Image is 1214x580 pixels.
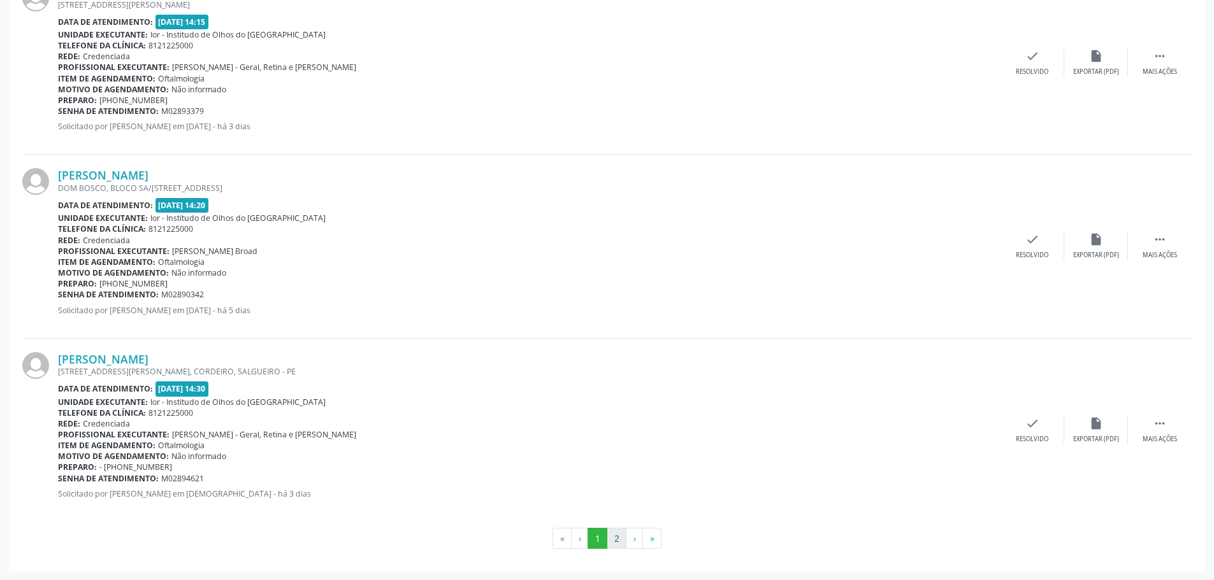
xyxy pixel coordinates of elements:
[1025,416,1039,430] i: check
[161,289,204,300] span: M02890342
[58,407,146,418] b: Telefone da clínica:
[58,40,146,51] b: Telefone da clínica:
[1089,416,1103,430] i: insert_drive_file
[1073,67,1119,76] div: Exportar (PDF)
[150,29,326,40] span: Ior - Institudo de Olhos do [GEOGRAPHIC_DATA]
[642,528,661,549] button: Go to last page
[171,451,226,462] span: Não informado
[58,451,169,462] b: Motivo de agendamento:
[58,366,1001,377] div: [STREET_ADDRESS][PERSON_NAME], CORDEIRO, SALGUEIRO - PE
[148,407,193,418] span: 8121225000
[1143,67,1177,76] div: Mais ações
[58,267,169,278] b: Motivo de agendamento:
[58,183,1001,194] div: DOM BOSCO, BLOCO SA/[STREET_ADDRESS]
[161,106,204,117] span: M02893379
[58,17,153,27] b: Data de atendimento:
[58,383,153,394] b: Data de atendimento:
[58,429,170,440] b: Profissional executante:
[58,168,148,182] a: [PERSON_NAME]
[148,40,193,51] span: 8121225000
[58,223,146,234] b: Telefone da clínica:
[172,246,257,257] span: [PERSON_NAME] Broad
[58,200,153,211] b: Data de atendimento:
[150,397,326,407] span: Ior - Institudo de Olhos do [GEOGRAPHIC_DATA]
[1153,232,1167,246] i: 
[58,440,155,451] b: Item de agendamento:
[155,198,209,213] span: [DATE] 14:20
[1143,435,1177,444] div: Mais ações
[1016,67,1048,76] div: Resolvido
[58,397,148,407] b: Unidade executante:
[626,528,643,549] button: Go to next page
[1073,435,1119,444] div: Exportar (PDF)
[148,223,193,234] span: 8121225000
[1025,49,1039,63] i: check
[172,429,356,440] span: [PERSON_NAME] - Geral, Retina e [PERSON_NAME]
[58,73,155,84] b: Item de agendamento:
[1016,251,1048,260] div: Resolvido
[58,213,148,223] b: Unidade executante:
[1073,251,1119,260] div: Exportar (PDF)
[83,418,130,429] span: Credenciada
[58,488,1001,499] p: Solicitado por [PERSON_NAME] em [DEMOGRAPHIC_DATA] - há 3 dias
[1153,49,1167,63] i: 
[58,473,159,484] b: Senha de atendimento:
[171,267,226,278] span: Não informado
[58,235,80,246] b: Rede:
[58,278,97,289] b: Preparo:
[58,462,97,472] b: Preparo:
[58,106,159,117] b: Senha de atendimento:
[58,305,1001,316] p: Solicitado por [PERSON_NAME] em [DATE] - há 5 dias
[1016,435,1048,444] div: Resolvido
[22,528,1192,549] ul: Pagination
[1025,232,1039,246] i: check
[99,95,168,106] span: [PHONE_NUMBER]
[58,62,170,73] b: Profissional executante:
[58,352,148,366] a: [PERSON_NAME]
[58,51,80,62] b: Rede:
[58,121,1001,132] p: Solicitado por [PERSON_NAME] em [DATE] - há 3 dias
[155,381,209,396] span: [DATE] 14:30
[161,473,204,484] span: M02894621
[1153,416,1167,430] i: 
[171,84,226,95] span: Não informado
[158,73,205,84] span: Oftalmologia
[1143,251,1177,260] div: Mais ações
[58,29,148,40] b: Unidade executante:
[1089,232,1103,246] i: insert_drive_file
[58,84,169,95] b: Motivo de agendamento:
[22,168,49,195] img: img
[158,257,205,267] span: Oftalmologia
[607,528,626,549] button: Go to page 2
[22,352,49,379] img: img
[150,213,326,223] span: Ior - Institudo de Olhos do [GEOGRAPHIC_DATA]
[58,289,159,300] b: Senha de atendimento:
[588,528,607,549] button: Go to page 1
[58,418,80,429] b: Rede:
[83,51,130,62] span: Credenciada
[99,462,172,472] span: - [PHONE_NUMBER]
[1089,49,1103,63] i: insert_drive_file
[172,62,356,73] span: [PERSON_NAME] - Geral, Retina e [PERSON_NAME]
[99,278,168,289] span: [PHONE_NUMBER]
[158,440,205,451] span: Oftalmologia
[58,95,97,106] b: Preparo:
[83,235,130,246] span: Credenciada
[58,246,170,257] b: Profissional executante:
[155,15,209,29] span: [DATE] 14:15
[58,257,155,267] b: Item de agendamento:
